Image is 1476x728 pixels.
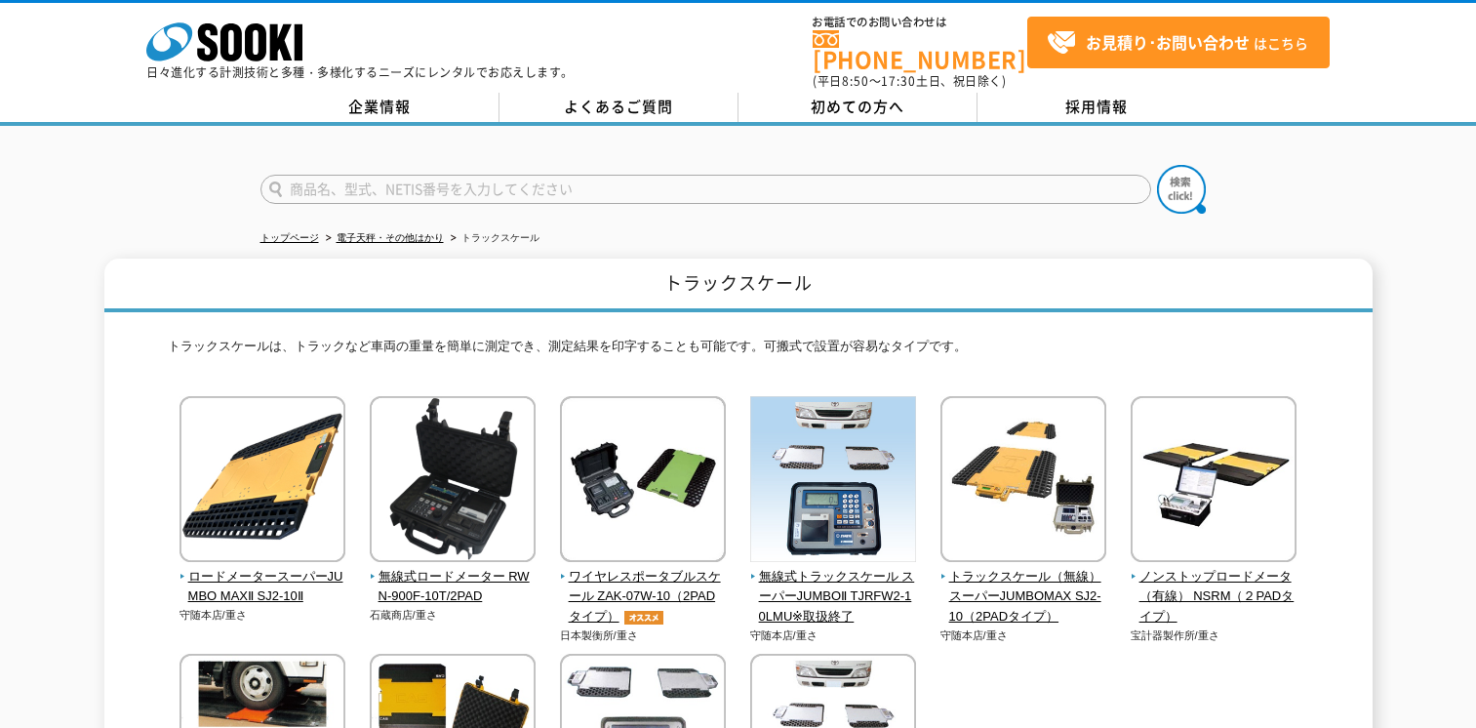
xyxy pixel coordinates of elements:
[940,567,1107,627] span: トラックスケール（無線） スーパーJUMBOMAX SJ2-10（2PADタイプ）
[337,232,444,243] a: 電子天秤・その他はかり
[560,396,726,567] img: ワイヤレスポータブルスケール ZAK-07W-10（2PADタイプ）
[1131,396,1296,567] img: ノンストップロードメータ（有線） NSRM（２PADタイプ）
[260,232,319,243] a: トップページ
[940,627,1107,644] p: 守随本店/重さ
[370,396,536,567] img: 無線式ロードメーター RWN-900F-10T/2PAD
[1047,28,1308,58] span: はこちら
[560,627,727,644] p: 日本製衡所/重さ
[499,93,738,122] a: よくあるご質問
[146,66,574,78] p: 日々進化する計測技術と多種・多様化するニーズにレンタルでお応えします。
[750,627,917,644] p: 守随本店/重さ
[260,175,1151,204] input: 商品名、型式、NETIS番号を入力してください
[842,72,869,90] span: 8:50
[104,259,1373,312] h1: トラックスケール
[447,228,539,249] li: トラックスケール
[750,548,917,627] a: 無線式トラックスケール スーパーJUMBOⅡ TJRFW2-10LMU※取扱終了
[977,93,1217,122] a: 採用情報
[560,567,727,627] span: ワイヤレスポータブルスケール ZAK-07W-10（2PADタイプ）
[750,396,916,567] img: 無線式トラックスケール スーパーJUMBOⅡ TJRFW2-10LMU※取扱終了
[1027,17,1330,68] a: お見積り･お問い合わせはこちら
[813,17,1027,28] span: お電話でのお問い合わせは
[180,548,346,607] a: ロードメータースーパーJUMBO MAXⅡ SJ2-10Ⅱ
[1131,627,1297,644] p: 宝計器製作所/重さ
[1157,165,1206,214] img: btn_search.png
[738,93,977,122] a: 初めての方へ
[619,611,668,625] img: オススメ
[881,72,916,90] span: 17:30
[560,548,727,627] a: ワイヤレスポータブルスケール ZAK-07W-10（2PADタイプ）オススメ
[370,548,537,607] a: 無線式ロードメーター RWN-900F-10T/2PAD
[260,93,499,122] a: 企業情報
[180,396,345,567] img: ロードメータースーパーJUMBO MAXⅡ SJ2-10Ⅱ
[1131,548,1297,627] a: ノンストップロードメータ（有線） NSRM（２PADタイプ）
[370,607,537,624] p: 石蔵商店/重さ
[940,548,1107,627] a: トラックスケール（無線） スーパーJUMBOMAX SJ2-10（2PADタイプ）
[1086,30,1250,54] strong: お見積り･お問い合わせ
[811,96,904,117] span: 初めての方へ
[370,567,537,608] span: 無線式ロードメーター RWN-900F-10T/2PAD
[750,567,917,627] span: 無線式トラックスケール スーパーJUMBOⅡ TJRFW2-10LMU※取扱終了
[1131,567,1297,627] span: ノンストップロードメータ（有線） NSRM（２PADタイプ）
[168,337,1309,367] p: トラックスケールは、トラックなど車両の重量を簡単に測定でき、測定結果を印字することも可能です。可搬式で設置が容易なタイプです。
[813,30,1027,70] a: [PHONE_NUMBER]
[180,607,346,624] p: 守随本店/重さ
[180,567,346,608] span: ロードメータースーパーJUMBO MAXⅡ SJ2-10Ⅱ
[813,72,1006,90] span: (平日 ～ 土日、祝日除く)
[940,396,1106,567] img: トラックスケール（無線） スーパーJUMBOMAX SJ2-10（2PADタイプ）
